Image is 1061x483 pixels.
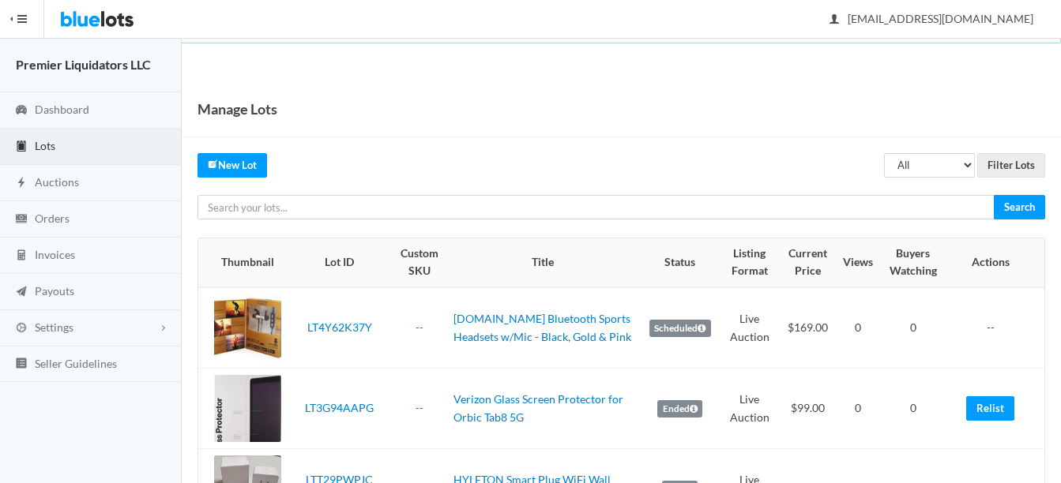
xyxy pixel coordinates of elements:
[198,153,267,178] a: createNew Lot
[779,287,837,369] td: $169.00
[966,396,1014,421] a: Relist
[13,321,29,336] ion-icon: cog
[879,369,946,449] td: 0
[13,103,29,118] ion-icon: speedometer
[13,285,29,300] ion-icon: paper plane
[392,238,447,287] th: Custom SKU
[208,159,218,169] ion-icon: create
[837,369,879,449] td: 0
[16,57,151,72] strong: Premier Liquidators LLC
[721,369,779,449] td: Live Auction
[198,195,995,219] input: Search your lots...
[453,392,623,424] a: Verizon Glass Screen Protector for Orbic Tab8 5G
[13,249,29,264] ion-icon: calculator
[826,13,842,28] ion-icon: person
[35,212,70,225] span: Orders
[946,238,1044,287] th: Actions
[13,357,29,372] ion-icon: list box
[35,357,117,370] span: Seller Guidelines
[721,287,779,369] td: Live Auction
[416,320,423,334] a: --
[305,401,374,414] a: LT3G94AAPG
[13,140,29,155] ion-icon: clipboard
[288,238,392,287] th: Lot ID
[447,238,639,287] th: Title
[35,103,89,116] span: Dashboard
[35,248,75,261] span: Invoices
[307,320,372,334] a: LT4Y62K37Y
[977,153,1045,178] input: Filter Lots
[830,12,1033,25] span: [EMAIL_ADDRESS][DOMAIN_NAME]
[779,238,837,287] th: Current Price
[453,312,631,343] a: [DOMAIN_NAME] Bluetooth Sports Headsets w/Mic - Black, Gold & Pink
[994,195,1045,219] input: Search
[657,400,702,417] label: Ended
[837,287,879,369] td: 0
[879,238,946,287] th: Buyers Watching
[639,238,721,287] th: Status
[416,401,423,414] a: --
[837,238,879,287] th: Views
[35,284,74,298] span: Payouts
[13,212,29,227] ion-icon: cash
[198,238,288,287] th: Thumbnail
[649,320,711,337] label: Scheduled
[879,287,946,369] td: 0
[198,97,277,121] h1: Manage Lots
[35,320,73,334] span: Settings
[946,287,1044,369] td: --
[721,238,779,287] th: Listing Format
[779,369,837,449] td: $99.00
[35,175,79,189] span: Auctions
[35,139,55,152] span: Lots
[13,176,29,191] ion-icon: flash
